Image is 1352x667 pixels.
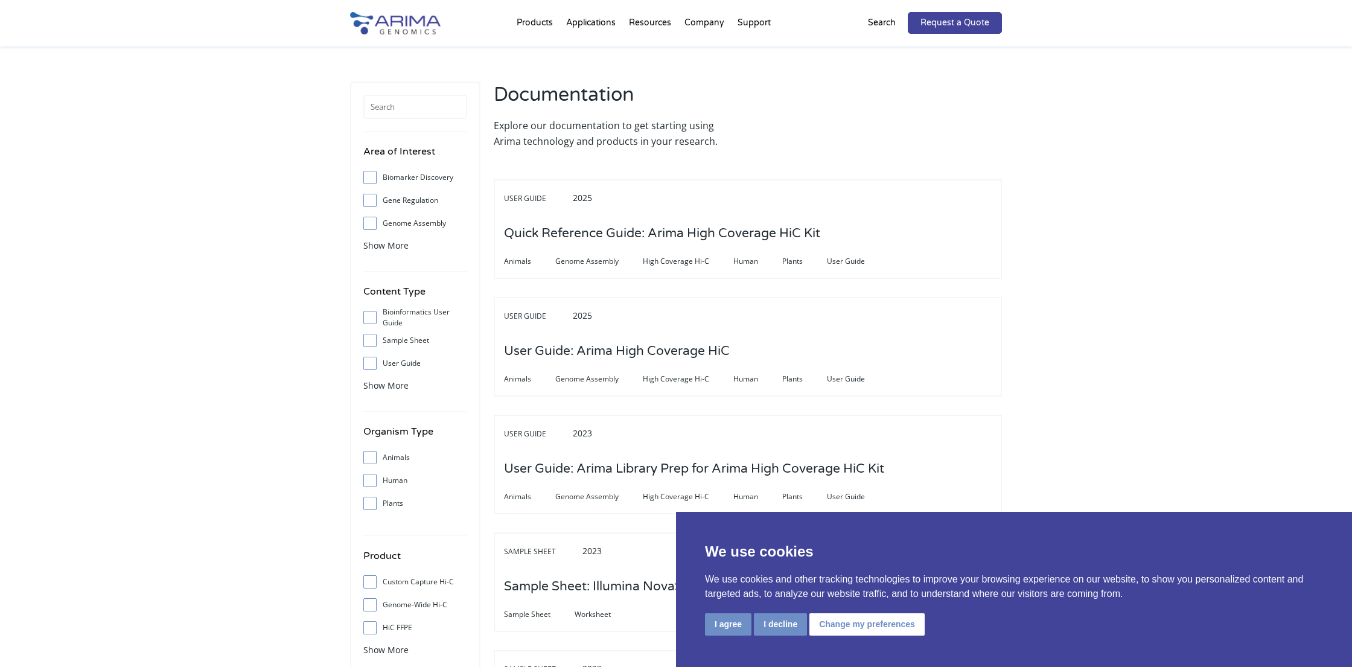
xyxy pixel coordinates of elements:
h4: Area of Interest [363,144,467,168]
button: Change my preferences [809,613,925,636]
a: Request a Quote [908,12,1002,34]
button: I agree [705,613,751,636]
span: High Coverage Hi-C [643,490,733,504]
a: User Guide: Arima High Coverage HiC [504,345,730,358]
span: 2023 [573,427,592,439]
label: Sample Sheet [363,331,467,349]
span: High Coverage Hi-C [643,254,733,269]
label: Human [363,471,467,490]
h4: Product [363,548,467,573]
span: High Coverage Hi-C [643,372,733,386]
span: Show More [363,644,409,656]
span: User Guide [504,427,570,441]
p: Explore our documentation to get starting using Arima technology and products in your research. [494,118,742,149]
span: Plants [782,372,827,386]
span: Show More [363,240,409,251]
span: Human [733,254,782,269]
span: Genome Assembly [555,254,643,269]
label: Genome Assembly [363,214,467,232]
span: Worksheet [575,607,635,622]
h3: Sample Sheet: Illumina NovaSeq, MiSeq and NextSeq 1000 series [504,568,894,605]
input: Search [363,95,467,119]
label: Animals [363,448,467,467]
span: User Guide [504,309,570,324]
span: Genome Assembly [555,372,643,386]
label: Bioinformatics User Guide [363,308,467,327]
h3: Quick Reference Guide: Arima High Coverage HiC Kit [504,215,820,252]
h4: Organism Type [363,424,467,448]
h3: User Guide: Arima Library Prep for Arima High Coverage HiC Kit [504,450,884,488]
p: We use cookies [705,541,1323,563]
span: Show More [363,380,409,391]
label: User Guide [363,354,467,372]
span: Animals [504,254,555,269]
h3: User Guide: Arima High Coverage HiC [504,333,730,370]
label: Gene Regulation [363,191,467,209]
a: Quick Reference Guide: Arima High Coverage HiC Kit [504,227,820,240]
span: Plants [782,254,827,269]
button: I decline [754,613,807,636]
p: Search [868,15,896,31]
img: Arima-Genomics-logo [350,12,441,34]
label: Plants [363,494,467,512]
span: Sample Sheet [504,607,575,622]
span: 2025 [573,310,592,321]
label: HiC FFPE [363,619,467,637]
span: Sample Sheet [504,544,580,559]
span: Plants [782,490,827,504]
span: User Guide [827,490,889,504]
span: Human [733,490,782,504]
span: 2025 [573,192,592,203]
span: User Guide [827,372,889,386]
span: User Guide [827,254,889,269]
span: Animals [504,490,555,504]
h4: Content Type [363,284,467,308]
span: Genome Assembly [555,490,643,504]
span: Animals [504,372,555,386]
p: We use cookies and other tracking technologies to improve your browsing experience on our website... [705,572,1323,601]
label: Biomarker Discovery [363,168,467,187]
span: User Guide [504,191,570,206]
a: Sample Sheet: Illumina NovaSeq, MiSeq and NextSeq 1000 series [504,580,894,593]
label: Genome-Wide Hi-C [363,596,467,614]
h2: Documentation [494,81,742,118]
span: Human [733,372,782,386]
label: Custom Capture Hi-C [363,573,467,591]
a: User Guide: Arima Library Prep for Arima High Coverage HiC Kit [504,462,884,476]
span: 2023 [582,545,602,557]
